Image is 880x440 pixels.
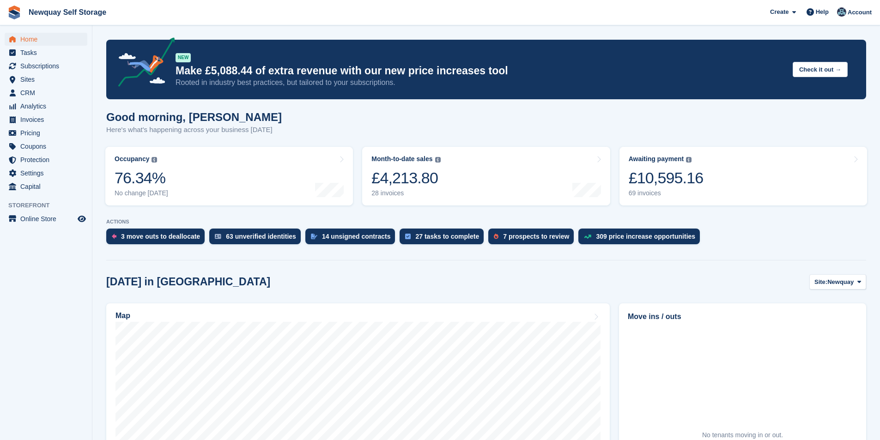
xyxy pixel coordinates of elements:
div: 69 invoices [629,189,704,197]
div: 76.34% [115,169,168,187]
span: CRM [20,86,76,99]
div: Month-to-date sales [371,155,432,163]
a: 63 unverified identities [209,229,305,249]
a: menu [5,212,87,225]
span: Site: [814,277,827,287]
img: price-adjustments-announcement-icon-8257ccfd72463d97f412b2fc003d46551f7dbcb40ab6d574587a9cd5c0d94... [110,37,175,90]
span: Account [848,8,872,17]
a: 7 prospects to review [488,229,578,249]
img: contract_signature_icon-13c848040528278c33f63329250d36e43548de30e8caae1d1a13099fd9432cc5.svg [311,234,317,239]
span: Tasks [20,46,76,59]
a: menu [5,167,87,180]
h1: Good morning, [PERSON_NAME] [106,111,282,123]
p: Here's what's happening across your business [DATE] [106,125,282,135]
a: menu [5,46,87,59]
div: Occupancy [115,155,149,163]
a: menu [5,100,87,113]
img: Colette Pearce [837,7,846,17]
span: Subscriptions [20,60,76,72]
a: 14 unsigned contracts [305,229,400,249]
a: menu [5,180,87,193]
img: price_increase_opportunities-93ffe204e8149a01c8c9dc8f82e8f89637d9d84a8eef4429ea346261dce0b2c0.svg [584,235,591,239]
a: Month-to-date sales £4,213.80 28 invoices [362,147,610,205]
div: No change [DATE] [115,189,168,197]
p: ACTIONS [106,219,866,225]
div: 3 move outs to deallocate [121,233,200,240]
a: menu [5,60,87,72]
a: Awaiting payment £10,595.16 69 invoices [619,147,867,205]
div: 27 tasks to complete [415,233,479,240]
p: Make £5,088.44 of extra revenue with our new price increases tool [176,64,785,78]
a: Preview store [76,213,87,224]
a: menu [5,33,87,46]
img: icon-info-grey-7440780725fd019a000dd9b08b2336e03edf1995a4989e88bcd33f0948082b44.svg [152,157,157,163]
button: Site: Newquay [809,274,866,289]
div: Awaiting payment [629,155,684,163]
span: Online Store [20,212,76,225]
a: 3 move outs to deallocate [106,229,209,249]
span: Capital [20,180,76,193]
img: task-75834270c22a3079a89374b754ae025e5fb1db73e45f91037f5363f120a921f8.svg [405,234,411,239]
button: Check it out → [793,62,848,77]
span: Coupons [20,140,76,153]
a: 309 price increase opportunities [578,229,704,249]
h2: Map [115,312,130,320]
span: Home [20,33,76,46]
div: £10,595.16 [629,169,704,187]
a: menu [5,86,87,99]
a: menu [5,113,87,126]
img: icon-info-grey-7440780725fd019a000dd9b08b2336e03edf1995a4989e88bcd33f0948082b44.svg [435,157,441,163]
span: Help [816,7,829,17]
a: menu [5,73,87,86]
span: Settings [20,167,76,180]
a: Newquay Self Storage [25,5,110,20]
img: move_outs_to_deallocate_icon-f764333ba52eb49d3ac5e1228854f67142a1ed5810a6f6cc68b1a99e826820c5.svg [112,234,116,239]
a: Occupancy 76.34% No change [DATE] [105,147,353,205]
h2: [DATE] in [GEOGRAPHIC_DATA] [106,276,270,288]
span: Create [770,7,789,17]
div: 7 prospects to review [503,233,569,240]
img: icon-info-grey-7440780725fd019a000dd9b08b2336e03edf1995a4989e88bcd33f0948082b44.svg [686,157,692,163]
a: menu [5,140,87,153]
a: menu [5,127,87,139]
div: 14 unsigned contracts [322,233,391,240]
a: menu [5,153,87,166]
span: Storefront [8,201,92,210]
span: Analytics [20,100,76,113]
p: Rooted in industry best practices, but tailored to your subscriptions. [176,78,785,88]
img: verify_identity-adf6edd0f0f0b5bbfe63781bf79b02c33cf7c696d77639b501bdc392416b5a36.svg [215,234,221,239]
img: stora-icon-8386f47178a22dfd0bd8f6a31ec36ba5ce8667c1dd55bd0f319d3a0aa187defe.svg [7,6,21,19]
img: prospect-51fa495bee0391a8d652442698ab0144808aea92771e9ea1ae160a38d050c398.svg [494,234,498,239]
span: Pricing [20,127,76,139]
span: Invoices [20,113,76,126]
span: Protection [20,153,76,166]
div: £4,213.80 [371,169,440,187]
div: 309 price increase opportunities [596,233,695,240]
div: 63 unverified identities [226,233,296,240]
div: NEW [176,53,191,62]
div: 28 invoices [371,189,440,197]
div: No tenants moving in or out. [702,430,783,440]
h2: Move ins / outs [628,311,857,322]
span: Sites [20,73,76,86]
a: 27 tasks to complete [400,229,488,249]
span: Newquay [827,277,854,287]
